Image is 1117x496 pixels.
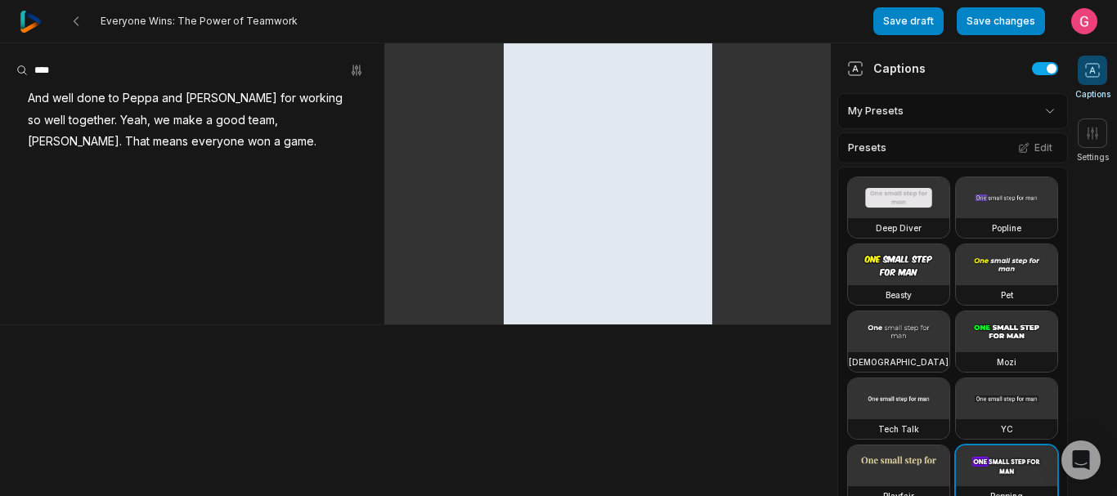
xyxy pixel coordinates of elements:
[1061,440,1101,480] div: Open Intercom Messenger
[1077,151,1109,163] span: Settings
[75,87,107,109] span: done
[152,109,172,132] span: we
[886,288,912,302] h3: Beasty
[1001,288,1013,302] h3: Pet
[849,355,949,369] h3: [DEMOGRAPHIC_DATA]
[123,131,151,153] span: That
[298,87,344,109] span: working
[992,221,1021,235] h3: Popline
[67,109,119,132] span: together.
[119,109,152,132] span: Yeah,
[1077,118,1109,163] button: Settings
[957,7,1045,35] button: Save changes
[837,132,1068,163] div: Presets
[1075,56,1110,101] button: Captions
[997,355,1016,369] h3: Mozi
[26,131,123,153] span: [PERSON_NAME].
[26,109,43,132] span: so
[151,131,190,153] span: means
[190,131,246,153] span: everyone
[121,87,160,109] span: Peppa
[282,131,318,153] span: game.
[1001,422,1013,436] h3: YC
[43,109,67,132] span: well
[160,87,184,109] span: and
[876,221,922,235] h3: Deep Diver
[1075,88,1110,101] span: Captions
[878,422,919,436] h3: Tech Talk
[1013,137,1057,159] button: Edit
[172,109,204,132] span: make
[204,109,214,132] span: a
[272,131,282,153] span: a
[20,11,42,33] img: reap
[101,15,298,28] span: Everyone Wins: The Power of Teamwork
[279,87,298,109] span: for
[837,93,1068,129] div: My Presets
[847,60,926,77] div: Captions
[184,87,279,109] span: [PERSON_NAME]
[214,109,247,132] span: good
[247,109,280,132] span: team,
[51,87,75,109] span: well
[246,131,272,153] span: won
[873,7,944,35] button: Save draft
[26,87,51,109] span: And
[107,87,121,109] span: to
